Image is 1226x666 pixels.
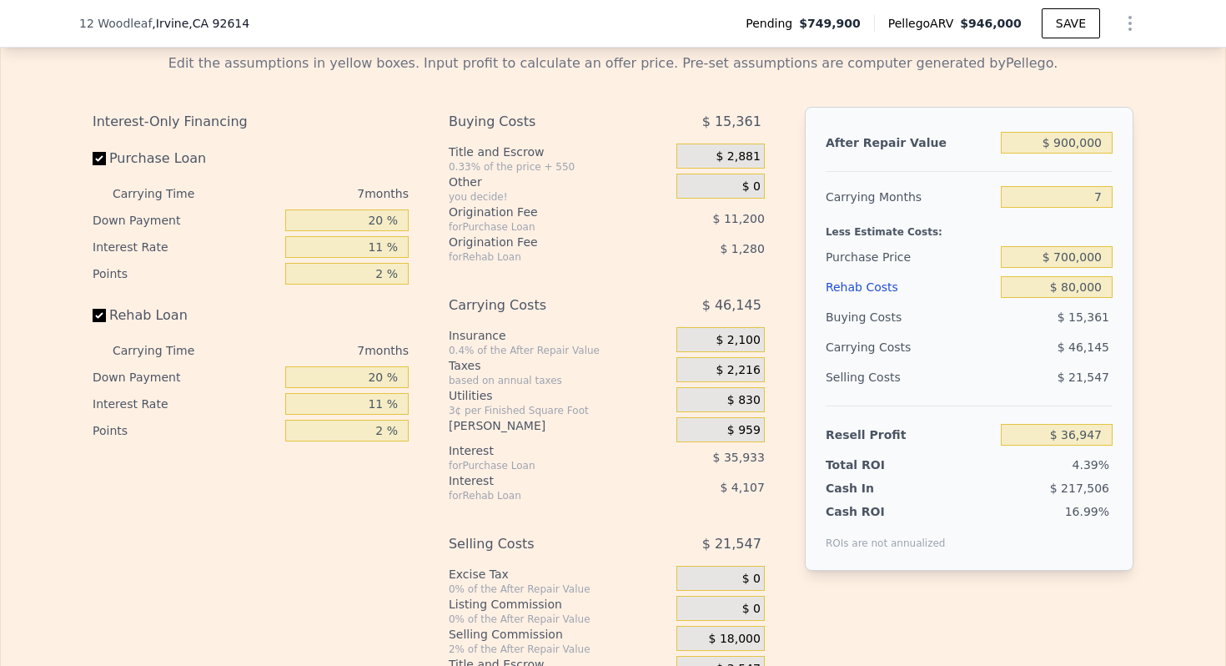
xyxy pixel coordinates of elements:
div: 3¢ per Finished Square Foot [449,404,670,417]
div: Taxes [449,357,670,374]
div: 7 months [228,180,409,207]
div: Points [93,417,279,444]
span: $ 18,000 [709,632,761,647]
span: $ 46,145 [1058,341,1109,354]
div: Other [449,174,670,190]
div: Edit the assumptions in yellow boxes. Input profit to calculate an offer price. Pre-set assumptio... [93,53,1133,73]
div: 0% of the After Repair Value [449,583,670,596]
span: $946,000 [960,17,1022,30]
div: Purchase Price [826,242,994,272]
span: 16.99% [1065,505,1109,518]
span: $ 21,547 [1058,371,1109,384]
div: for Purchase Loan [449,220,635,234]
label: Purchase Loan [93,144,279,174]
div: Interest [449,442,635,459]
span: $ 21,547 [702,529,761,559]
input: Purchase Loan [93,152,106,165]
span: $ 2,881 [716,149,760,164]
div: 0.4% of the After Repair Value [449,344,670,357]
span: 12 Woodleaf [79,15,152,32]
div: for Purchase Loan [449,459,635,472]
div: Cash In [826,480,930,497]
div: Title and Escrow [449,144,670,160]
div: Carrying Costs [449,290,635,320]
div: 0% of the After Repair Value [449,613,670,626]
span: 4.39% [1073,458,1109,472]
div: 0.33% of the price + 550 [449,160,670,174]
span: $ 15,361 [702,107,761,137]
div: Carrying Time [113,337,221,364]
div: 2% of the After Repair Value [449,643,670,656]
div: you decide! [449,190,670,204]
div: ROIs are not annualized [826,520,946,550]
span: $ 959 [727,423,761,438]
div: Carrying Months [826,182,994,212]
div: Interest [449,472,635,489]
span: $ 11,200 [713,212,765,225]
div: [PERSON_NAME] [449,417,670,434]
div: Origination Fee [449,234,635,250]
div: Rehab Costs [826,272,994,302]
span: Pellego ARV [888,15,961,32]
div: for Rehab Loan [449,489,635,502]
div: Less Estimate Costs: [826,212,1113,242]
button: SAVE [1042,8,1100,38]
button: Show Options [1113,7,1147,40]
div: Listing Commission [449,596,670,613]
div: Buying Costs [449,107,635,137]
span: $ 0 [742,572,761,587]
span: $ 2,100 [716,333,760,348]
div: Points [93,260,279,287]
div: Selling Costs [826,362,994,392]
div: After Repair Value [826,128,994,158]
div: Down Payment [93,207,279,234]
div: Origination Fee [449,204,635,220]
span: , CA 92614 [188,17,249,30]
div: for Rehab Loan [449,250,635,264]
span: $ 35,933 [713,451,765,464]
input: Rehab Loan [93,309,106,322]
span: $ 217,506 [1050,482,1109,495]
span: $ 0 [742,602,761,617]
div: Excise Tax [449,566,670,583]
div: Down Payment [93,364,279,391]
div: Carrying Costs [826,332,930,362]
div: based on annual taxes [449,374,670,387]
span: $ 46,145 [702,290,761,320]
div: Interest Rate [93,391,279,417]
div: Buying Costs [826,302,994,332]
div: Resell Profit [826,420,994,450]
span: Pending [746,15,799,32]
div: Interest-Only Financing [93,107,409,137]
label: Rehab Loan [93,300,279,330]
div: Insurance [449,327,670,344]
span: $ 1,280 [720,242,764,255]
span: $ 2,216 [716,363,760,378]
div: Cash ROI [826,503,946,520]
span: $ 15,361 [1058,310,1109,324]
div: 7 months [228,337,409,364]
span: , Irvine [152,15,249,32]
div: Total ROI [826,457,930,473]
div: Selling Commission [449,626,670,643]
span: $ 4,107 [720,481,764,494]
div: Interest Rate [93,234,279,260]
span: $ 830 [727,393,761,408]
span: $749,900 [799,15,861,32]
div: Selling Costs [449,529,635,559]
div: Utilities [449,387,670,404]
span: $ 0 [742,179,761,194]
div: Carrying Time [113,180,221,207]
